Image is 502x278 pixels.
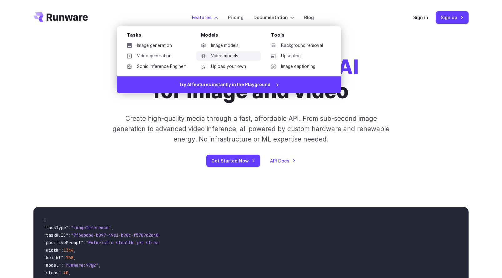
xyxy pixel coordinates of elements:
[228,14,243,21] a: Pricing
[270,157,296,164] a: API Docs
[33,12,88,22] a: Go to /
[266,41,331,50] a: Background removal
[68,225,71,230] span: :
[117,76,341,93] a: Try AI features instantly in the Playground
[127,31,191,41] div: Tasks
[43,217,46,223] span: {
[266,62,331,71] a: Image captioning
[73,247,76,253] span: ,
[122,41,191,50] a: Image generation
[196,62,261,71] a: Upload your own
[413,14,428,21] a: Sign in
[112,113,390,145] p: Create high-quality media through a fast, affordable API. From sub-second image generation to adv...
[98,262,101,268] span: ,
[63,262,98,268] span: "runware:97@2"
[63,255,66,260] span: :
[43,255,63,260] span: "height"
[68,270,71,275] span: ,
[122,62,191,71] a: Sonic Inference Engine™
[43,225,68,230] span: "taskType"
[71,225,111,230] span: "imageInference"
[43,232,68,238] span: "taskUUID"
[271,31,331,41] div: Tools
[122,51,191,61] a: Video generation
[201,31,261,41] div: Models
[304,14,314,21] a: Blog
[111,225,113,230] span: ,
[71,232,166,238] span: "7f3ebcb6-b897-49e1-b98c-f5789d2d40d7"
[61,270,63,275] span: :
[254,14,294,21] label: Documentation
[68,232,71,238] span: :
[83,240,86,245] span: :
[43,240,83,245] span: "positivePrompt"
[196,41,261,50] a: Image models
[266,51,331,61] a: Upscaling
[436,11,469,23] a: Sign up
[86,240,314,245] span: "Futuristic stealth jet streaking through a neon-lit cityscape with glowing purple exhaust"
[61,247,63,253] span: :
[192,14,218,21] label: Features
[66,255,73,260] span: 768
[73,255,76,260] span: ,
[61,262,63,268] span: :
[43,270,61,275] span: "steps"
[63,270,68,275] span: 40
[63,247,73,253] span: 1344
[196,51,261,61] a: Video models
[43,262,61,268] span: "model"
[206,155,260,167] a: Get Started Now
[43,247,61,253] span: "width"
